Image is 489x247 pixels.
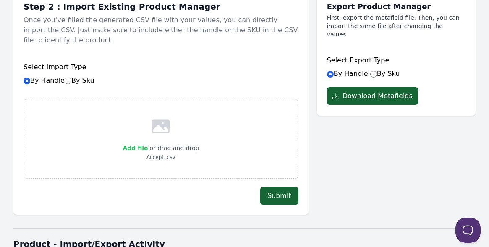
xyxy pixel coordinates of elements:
h1: Step 2 : Import Existing Product Manager [24,2,298,12]
iframe: Toggle Customer Support [455,218,481,243]
h6: Select Export Type [327,55,465,65]
h6: Select Import Type [24,62,298,72]
input: By Sku [65,78,71,84]
input: By Handle [327,71,334,78]
p: First, export the metafield file. Then, you can import the same file after changing the values. [327,13,465,39]
p: Once you've filled the generated CSV file with your values, you can directly import the CSV. Just... [24,12,298,49]
button: Submit [260,187,298,205]
p: or drag and drop [148,143,199,153]
label: By Sku [65,76,94,84]
input: By Sku [370,71,377,78]
span: Add file [123,145,148,151]
input: By HandleBy Sku [24,78,30,84]
label: By Sku [370,70,400,78]
p: Accept .csv [123,153,199,161]
h1: Export Product Manager [327,2,465,12]
label: By Handle [24,76,94,84]
button: Download Metafields [327,87,418,105]
label: By Handle [327,70,368,78]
